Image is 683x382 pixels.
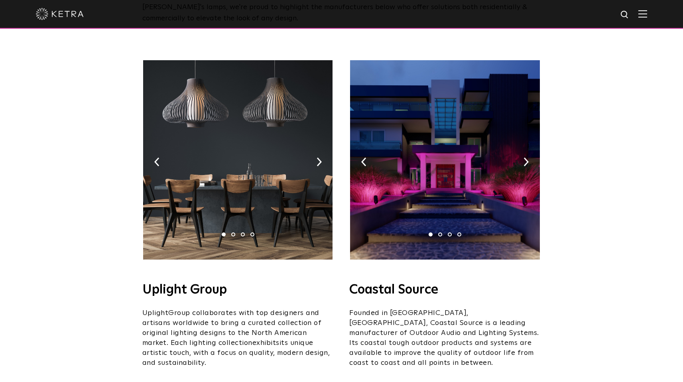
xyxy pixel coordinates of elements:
[142,309,322,347] span: Group collaborates with top designers and artisans worldwide to bring a curated collection of ori...
[142,339,330,366] span: its unique artistic touch, with a focus on quality, modern design, and sustainability.
[620,10,630,20] img: search icon
[154,158,159,166] img: arrow-left-black.svg
[524,158,529,166] img: arrow-right-black.svg
[349,284,541,296] h4: Coastal Source
[142,284,334,296] h4: Uplight Group
[349,309,539,366] span: Founded in [GEOGRAPHIC_DATA], [GEOGRAPHIC_DATA], Coastal Source is a leading manufacturer of Outd...
[143,60,333,260] img: Uplight_Ketra_Image.jpg
[361,158,366,166] img: arrow-left-black.svg
[252,339,279,347] span: exhibits
[142,309,169,317] span: Uplight
[638,10,647,18] img: Hamburger%20Nav.svg
[350,60,539,260] img: 03-1.jpg
[36,8,84,20] img: ketra-logo-2019-white
[317,158,322,166] img: arrow-right-black.svg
